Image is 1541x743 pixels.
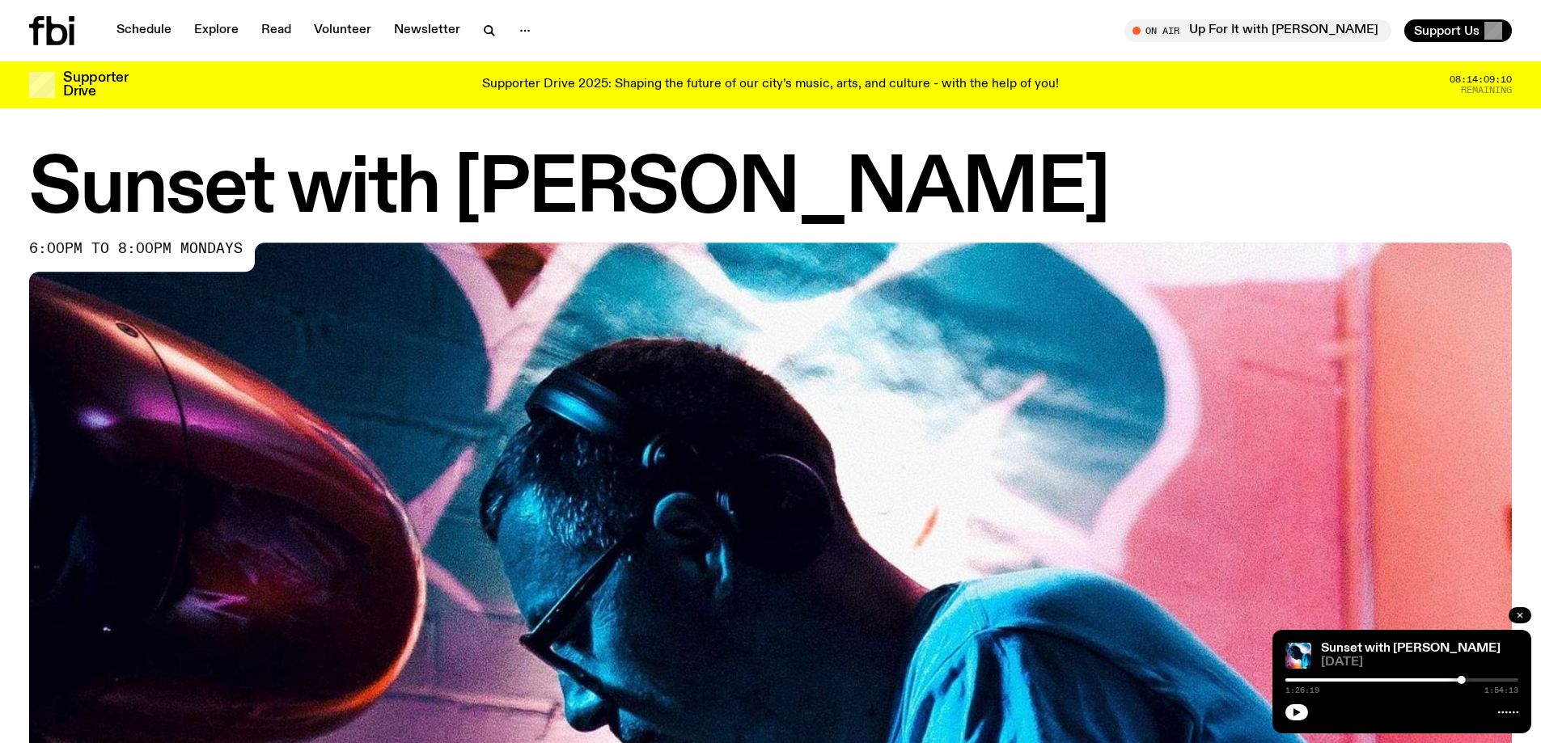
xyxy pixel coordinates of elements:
span: 08:14:09:10 [1450,75,1512,84]
a: Sunset with [PERSON_NAME] [1321,642,1501,655]
p: Supporter Drive 2025: Shaping the future of our city’s music, arts, and culture - with the help o... [482,78,1059,92]
span: 1:54:13 [1484,686,1518,694]
span: Support Us [1414,23,1480,38]
span: Remaining [1461,86,1512,95]
a: Schedule [107,19,181,42]
a: Read [252,19,301,42]
span: [DATE] [1321,656,1518,669]
a: Newsletter [384,19,470,42]
button: On AirUp For It with [PERSON_NAME] [1124,19,1391,42]
button: Support Us [1404,19,1512,42]
span: 6:00pm to 8:00pm mondays [29,243,243,255]
span: 1:26:19 [1285,686,1319,694]
img: Simon Caldwell stands side on, looking downwards. He has headphones on. Behind him is a brightly ... [1285,643,1311,669]
a: Explore [184,19,248,42]
a: Volunteer [304,19,381,42]
h1: Sunset with [PERSON_NAME] [29,154,1512,226]
h3: Supporter Drive [63,71,128,99]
